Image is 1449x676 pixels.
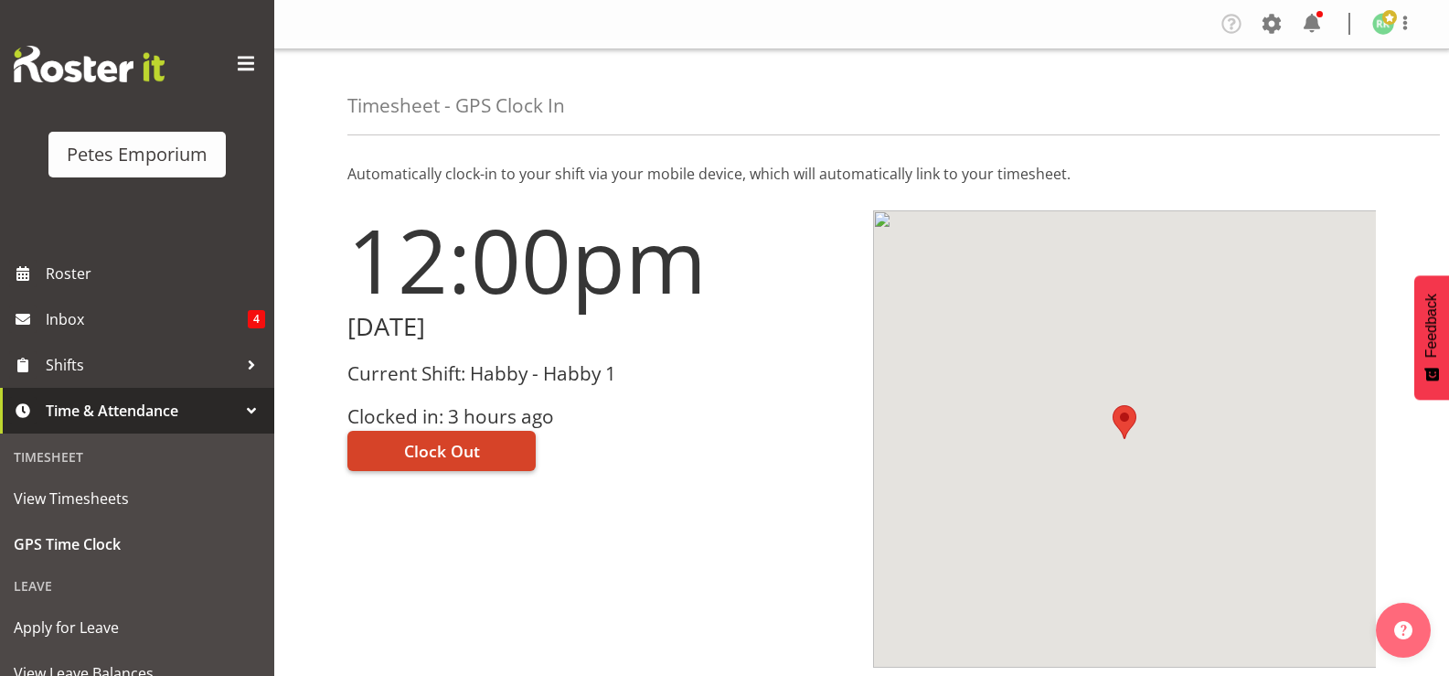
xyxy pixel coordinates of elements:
button: Feedback - Show survey [1414,275,1449,400]
a: Apply for Leave [5,605,270,650]
span: GPS Time Clock [14,531,261,558]
span: Apply for Leave [14,614,261,641]
a: View Timesheets [5,476,270,521]
a: GPS Time Clock [5,521,270,567]
img: ruth-robertson-taylor722.jpg [1372,13,1394,35]
span: Inbox [46,306,248,333]
span: 4 [248,310,265,328]
div: Petes Emporium [67,141,208,168]
img: Rosterit website logo [14,46,165,82]
span: Clock Out [404,439,480,463]
span: Shifts [46,351,238,379]
h4: Timesheet - GPS Clock In [347,95,565,116]
span: Time & Attendance [46,397,238,424]
h1: 12:00pm [347,210,851,309]
img: help-xxl-2.png [1394,621,1412,639]
p: Automatically clock-in to your shift via your mobile device, which will automatically link to you... [347,163,1376,185]
h3: Clocked in: 3 hours ago [347,406,851,427]
div: Timesheet [5,438,270,476]
h3: Current Shift: Habby - Habby 1 [347,363,851,384]
span: Feedback [1423,294,1440,358]
span: Roster [46,260,265,287]
span: View Timesheets [14,485,261,512]
div: Leave [5,567,270,605]
h2: [DATE] [347,313,851,341]
button: Clock Out [347,431,536,471]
